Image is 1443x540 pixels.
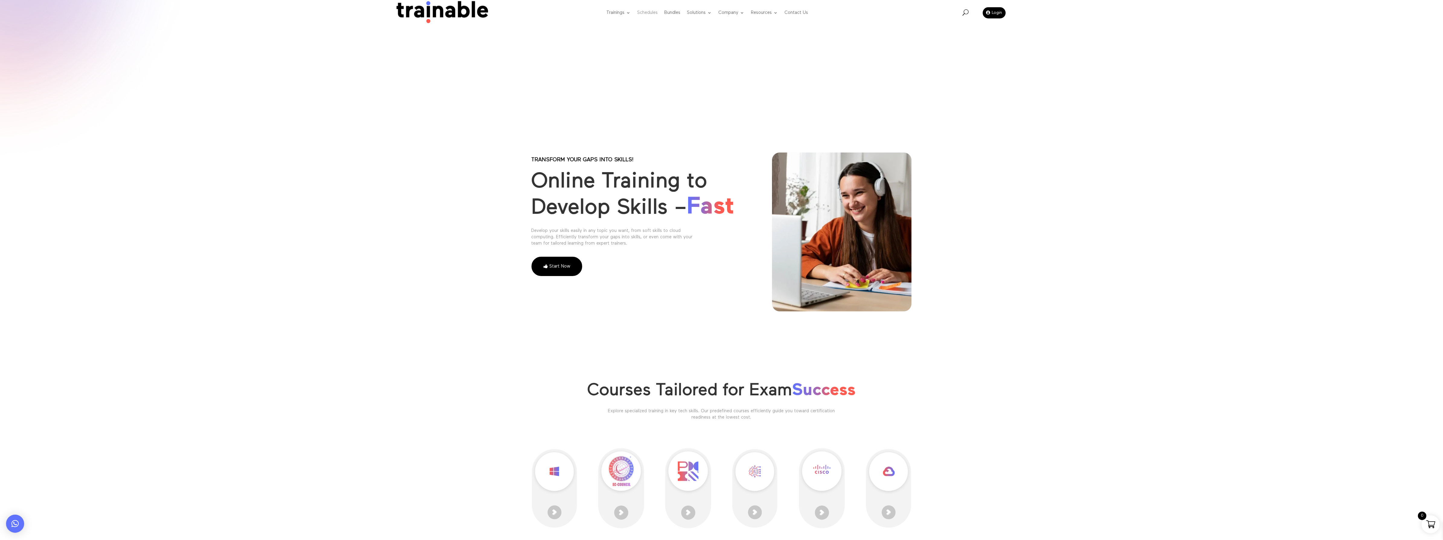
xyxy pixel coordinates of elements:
[718,1,744,25] a: Company
[784,1,808,25] a: Contact Us
[532,257,582,276] a: Start Now
[532,381,912,404] h2: Courses Tailored for Exam
[772,153,911,311] img: online training
[751,1,778,25] a: Resources
[532,157,751,162] p: Transform your gaps into skills!
[637,1,658,25] a: Schedules
[1418,512,1426,520] span: 0
[532,169,751,223] h1: Online Training to Develop Skills –
[963,9,969,15] span: U
[792,382,856,399] span: Success
[664,1,680,25] a: Bundles
[532,227,704,246] div: Develop your skills easily in any topic you want, from soft skills to cloud computing. Efficientl...
[983,7,1006,18] a: Login
[606,408,837,420] div: Explore specialized training in key tech skills. Our predefined courses efficiently guide you tow...
[687,195,735,219] span: Fast
[687,1,712,25] a: Solutions
[606,1,631,25] a: Trainings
